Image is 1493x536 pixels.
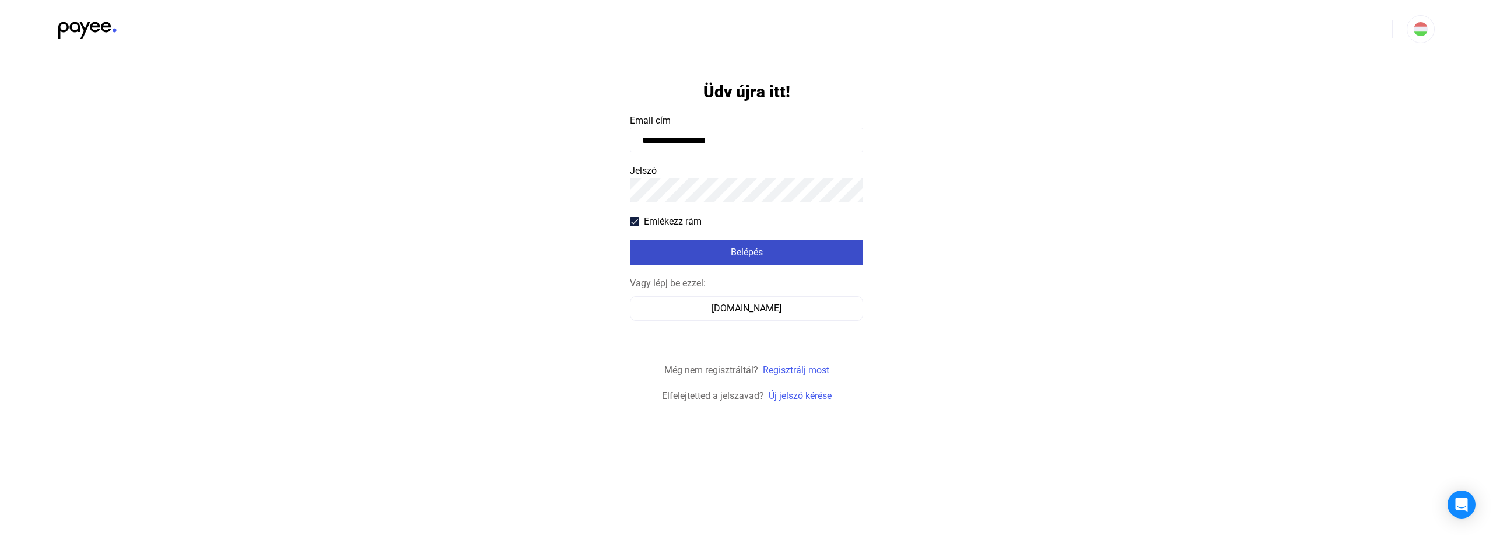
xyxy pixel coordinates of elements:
[662,390,764,401] span: Elfelejtetted a jelszavad?
[630,296,863,321] button: [DOMAIN_NAME]
[58,15,117,39] img: black-payee-blue-dot.svg
[630,303,863,314] a: [DOMAIN_NAME]
[633,246,860,260] div: Belépés
[634,302,859,316] div: [DOMAIN_NAME]
[703,82,790,102] h1: Üdv újra itt!
[1407,15,1435,43] button: HU
[630,240,863,265] button: Belépés
[664,365,758,376] span: Még nem regisztráltál?
[1414,22,1428,36] img: HU
[769,390,832,401] a: Új jelszó kérése
[630,276,863,290] div: Vagy lépj be ezzel:
[644,215,702,229] span: Emlékezz rám
[763,365,829,376] a: Regisztrálj most
[630,115,671,126] span: Email cím
[1448,491,1476,519] div: Open Intercom Messenger
[630,165,657,176] span: Jelszó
